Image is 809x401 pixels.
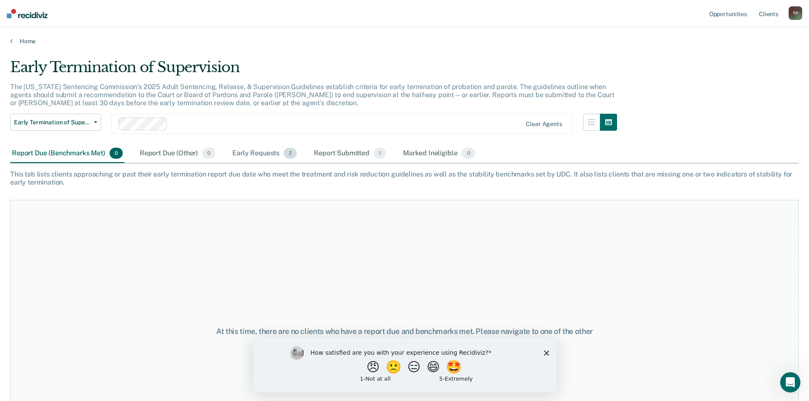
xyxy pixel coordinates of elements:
div: Marked Ineligible0 [401,144,477,163]
button: Early Termination of Supervision [10,114,101,131]
a: Home [10,37,799,45]
div: Clear agents [526,121,562,128]
div: Early Termination of Supervision [10,59,617,83]
button: TP [789,6,802,20]
span: Early Termination of Supervision [14,119,90,126]
span: 0 [110,148,123,159]
span: 2 [284,148,297,159]
span: 0 [462,148,475,159]
p: The [US_STATE] Sentencing Commission’s 2025 Adult Sentencing, Release, & Supervision Guidelines e... [10,83,615,107]
span: 1 [374,148,386,159]
div: Report Due (Benchmarks Met)0 [10,144,124,163]
div: Early Requests2 [231,144,299,163]
div: At this time, there are no clients who have a report due and benchmarks met. Please navigate to o... [208,327,602,345]
span: 0 [202,148,215,159]
img: Recidiviz [7,9,48,18]
div: T P [789,6,802,20]
div: This tab lists clients approaching or past their early termination report due date who meet the t... [10,170,799,186]
iframe: Survey by Kim from Recidiviz [253,338,557,393]
div: Report Due (Other)0 [138,144,217,163]
iframe: Intercom live chat [780,372,801,393]
div: Report Submitted1 [312,144,388,163]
